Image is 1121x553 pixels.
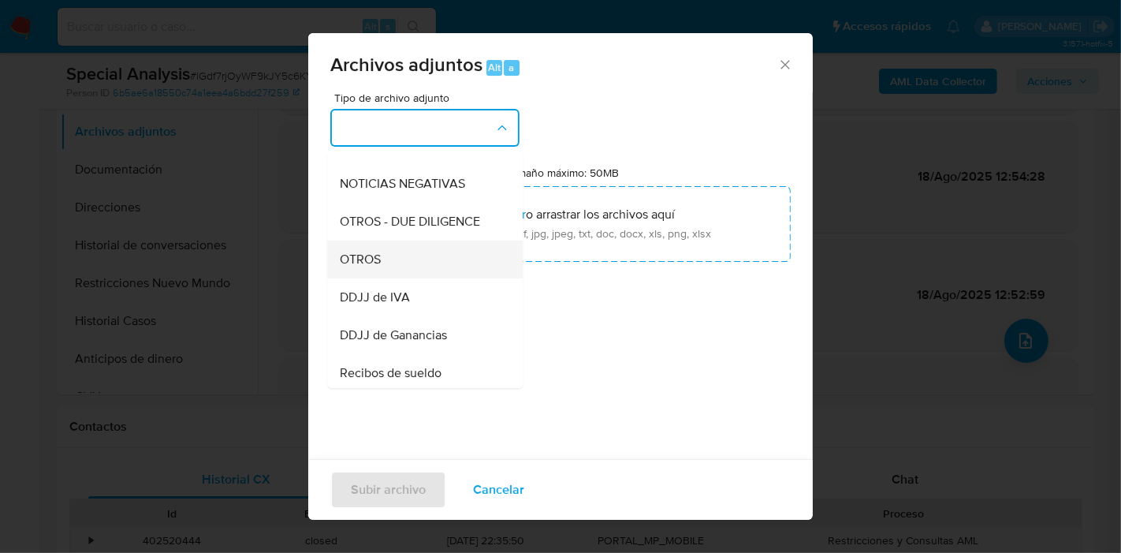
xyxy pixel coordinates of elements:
[473,473,524,507] span: Cancelar
[452,471,545,509] button: Cancelar
[340,290,410,305] span: DDJJ de IVA
[334,92,523,103] span: Tipo de archivo adjunto
[340,252,381,267] span: OTROS
[340,365,441,381] span: Recibos de sueldo
[777,57,791,71] button: Cerrar
[330,50,482,78] span: Archivos adjuntos
[340,327,447,343] span: DDJJ de Ganancias
[340,214,480,230] span: OTROS - DUE DILIGENCE
[507,166,620,180] label: Tamaño máximo: 50MB
[488,60,501,75] span: Alt
[508,60,514,75] span: a
[340,176,465,192] span: NOTICIAS NEGATIVAS
[340,138,494,154] span: INFORMACIÓN SCREENING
